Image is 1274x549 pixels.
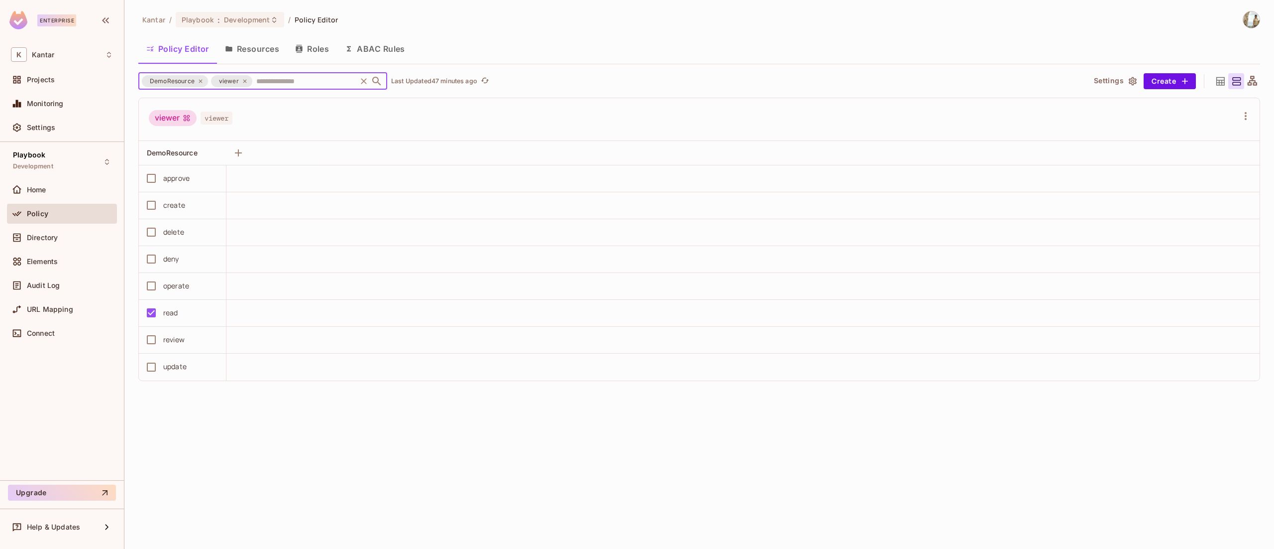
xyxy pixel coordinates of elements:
div: Enterprise [37,14,76,26]
span: Directory [27,234,58,242]
img: SReyMgAAAABJRU5ErkJggg== [9,11,27,29]
span: DemoResource [147,148,198,157]
button: Policy Editor [138,36,217,61]
span: DemoResource [144,76,201,86]
li: / [169,15,172,24]
span: Home [27,186,46,194]
span: URL Mapping [27,305,73,313]
div: DemoResource [142,75,208,87]
span: K [11,47,27,62]
button: Upgrade [8,485,116,501]
button: Create [1144,73,1196,89]
span: viewer [213,76,245,86]
div: deny [163,254,179,265]
span: Playbook [13,151,45,159]
button: Clear [357,74,371,88]
button: ABAC Rules [337,36,413,61]
span: Workspace: Kantar [32,51,54,59]
span: Click to refresh data [477,75,491,87]
span: Connect [27,329,55,337]
span: Help & Updates [27,523,80,531]
span: Monitoring [27,100,64,108]
span: Elements [27,258,58,266]
li: / [288,15,291,24]
span: refresh [481,76,489,86]
span: Policy [27,210,48,218]
div: read [163,307,178,318]
span: Projects [27,76,55,84]
button: Open [370,74,384,88]
p: Last Updated 47 minutes ago [391,77,477,85]
span: Development [13,162,53,170]
button: Roles [287,36,337,61]
div: delete [163,227,184,238]
div: create [163,200,185,211]
div: approve [163,173,190,184]
span: Audit Log [27,281,60,289]
button: Resources [217,36,287,61]
div: update [163,361,187,372]
img: Spoorthy D Gopalagowda [1243,11,1260,28]
div: viewer [211,75,252,87]
span: Playbook [182,15,213,24]
span: Development [224,15,270,24]
div: operate [163,280,189,291]
button: Settings [1090,73,1140,89]
div: review [163,334,185,345]
span: Policy Editor [295,15,338,24]
span: the active workspace [142,15,165,24]
div: viewer [149,110,197,126]
button: refresh [479,75,491,87]
span: viewer [201,112,232,125]
span: : [217,16,220,24]
span: Settings [27,124,55,132]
